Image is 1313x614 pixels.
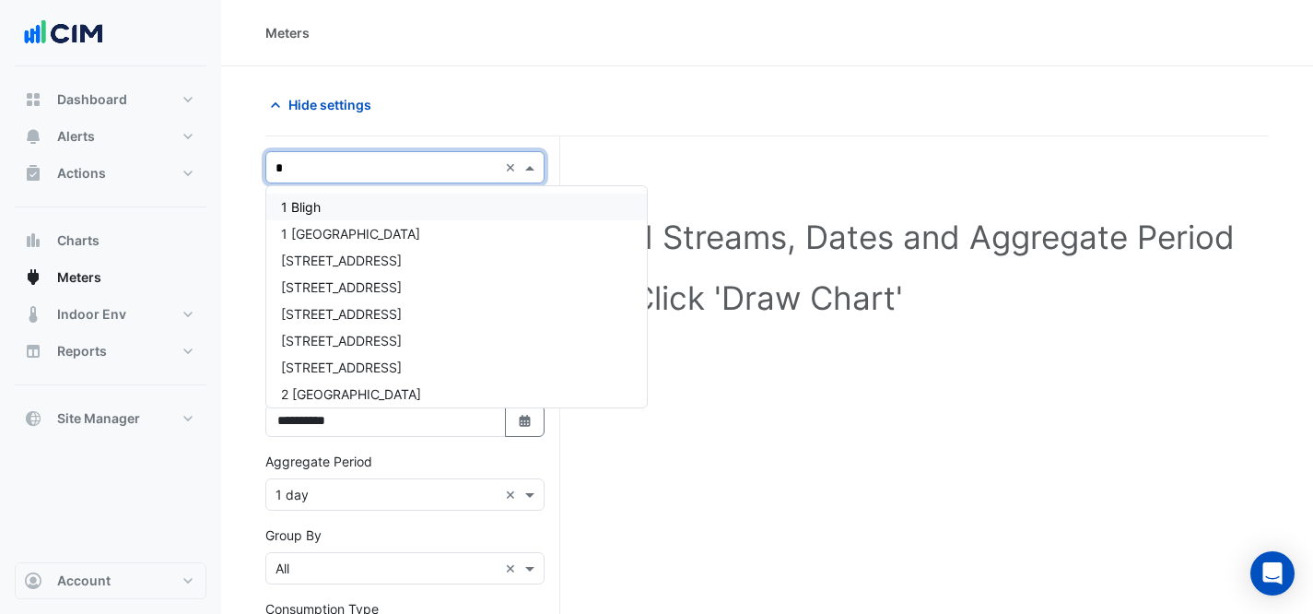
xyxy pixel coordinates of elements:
span: Alerts [57,127,95,146]
button: Charts [15,222,206,259]
app-icon: Alerts [24,127,42,146]
button: Site Manager [15,400,206,437]
h1: Click 'Draw Chart' [295,278,1239,317]
span: [STREET_ADDRESS] [281,360,402,375]
button: Dashboard [15,81,206,118]
span: [STREET_ADDRESS] [281,279,402,295]
button: Hide settings [265,89,383,121]
fa-icon: Select Date [517,413,533,429]
app-icon: Dashboard [24,90,42,109]
span: Meters [57,268,101,287]
span: Reports [57,342,107,360]
button: Meters [15,259,206,296]
span: Actions [57,164,106,183]
span: Charts [57,231,100,250]
label: Group By [265,525,322,545]
app-icon: Actions [24,164,42,183]
div: Meters [265,23,310,42]
span: Indoor Env [57,305,126,324]
span: 2 [GEOGRAPHIC_DATA] [281,386,421,402]
app-icon: Reports [24,342,42,360]
h1: Select Site, Meters and Streams, Dates and Aggregate Period [295,218,1239,256]
app-icon: Indoor Env [24,305,42,324]
app-icon: Charts [24,231,42,250]
span: Hide settings [288,95,371,114]
button: Alerts [15,118,206,155]
span: [STREET_ADDRESS] [281,333,402,348]
button: Reports [15,333,206,370]
button: Account [15,562,206,599]
span: Clear [505,158,521,177]
img: Company Logo [22,15,105,52]
span: Account [57,572,111,590]
span: Site Manager [57,409,140,428]
span: Clear [505,485,521,504]
span: 1 Bligh [281,199,321,215]
button: Indoor Env [15,296,206,333]
span: Dashboard [57,90,127,109]
span: [STREET_ADDRESS] [281,306,402,322]
span: 1 [GEOGRAPHIC_DATA] [281,226,420,242]
label: Aggregate Period [265,452,372,471]
span: [STREET_ADDRESS] [281,253,402,268]
div: Open Intercom Messenger [1250,551,1295,596]
app-icon: Site Manager [24,409,42,428]
button: Actions [15,155,206,192]
div: Options List [266,186,647,407]
span: Clear [505,559,521,578]
app-icon: Meters [24,268,42,287]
